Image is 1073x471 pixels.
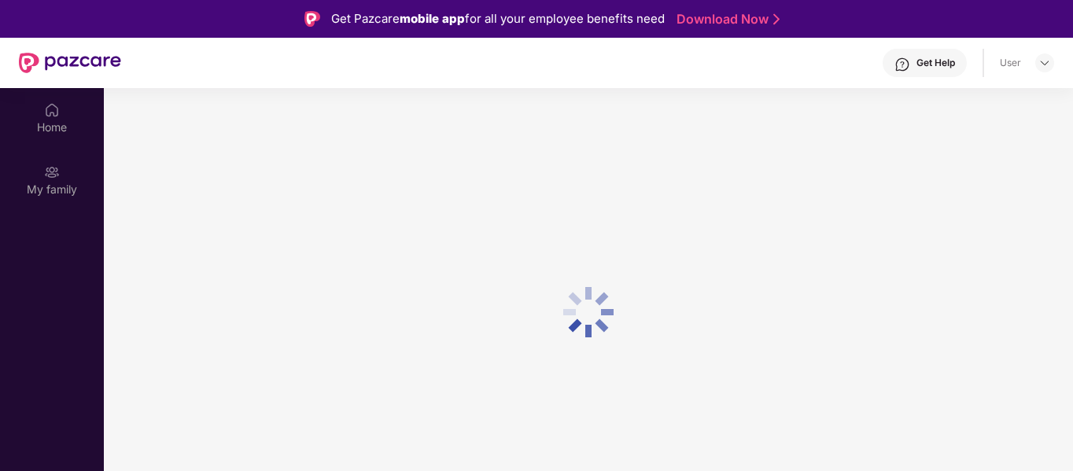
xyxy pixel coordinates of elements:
[44,102,60,118] img: svg+xml;base64,PHN2ZyBpZD0iSG9tZSIgeG1sbnM9Imh0dHA6Ly93d3cudzMub3JnLzIwMDAvc3ZnIiB3aWR0aD0iMjAiIG...
[19,53,121,73] img: New Pazcare Logo
[44,164,60,180] img: svg+xml;base64,PHN2ZyB3aWR0aD0iMjAiIGhlaWdodD0iMjAiIHZpZXdCb3g9IjAgMCAyMCAyMCIgZmlsbD0ibm9uZSIgeG...
[331,9,665,28] div: Get Pazcare for all your employee benefits need
[1000,57,1021,69] div: User
[773,11,780,28] img: Stroke
[894,57,910,72] img: svg+xml;base64,PHN2ZyBpZD0iSGVscC0zMngzMiIgeG1sbnM9Imh0dHA6Ly93d3cudzMub3JnLzIwMDAvc3ZnIiB3aWR0aD...
[916,57,955,69] div: Get Help
[677,11,775,28] a: Download Now
[400,11,465,26] strong: mobile app
[1038,57,1051,69] img: svg+xml;base64,PHN2ZyBpZD0iRHJvcGRvd24tMzJ4MzIiIHhtbG5zPSJodHRwOi8vd3d3LnczLm9yZy8yMDAwL3N2ZyIgd2...
[304,11,320,27] img: Logo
